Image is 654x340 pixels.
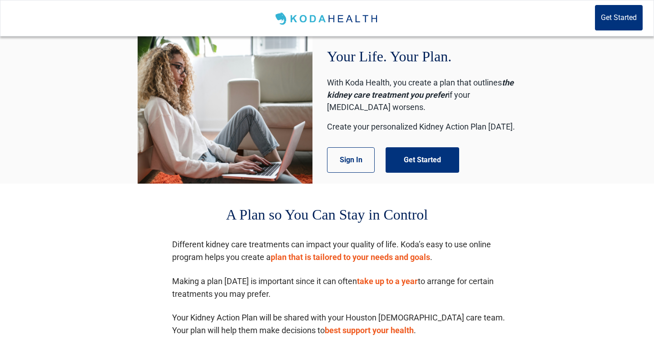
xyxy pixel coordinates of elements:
div: A Plan so You Can Stay in Control [138,205,516,224]
img: Koda Health [273,11,381,26]
label: take up to a year [357,276,418,286]
label: best support your health [325,325,414,335]
div: Your Life. Your Plan. [327,47,516,65]
button: Get Started [386,147,459,173]
button: Sign In [327,147,375,173]
p: With Koda Health, you create a plan that outlines if your [MEDICAL_DATA] worsens. [327,76,516,113]
li: Making a plan [DATE] is important since it can often to arrange for certain treatments you may pr... [156,275,516,312]
label: plan that is tailored to your needs and goals [271,252,430,262]
li: Different kidney care treatments can impact your quality of life. Koda’s easy to use online progr... [156,238,516,275]
p: Create your personalized Kidney Action Plan [DATE]. [327,120,516,133]
li: Your Kidney Action Plan will be shared with your Houston [DEMOGRAPHIC_DATA] care team. Your plan ... [156,311,516,337]
button: Get Started [595,5,643,30]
